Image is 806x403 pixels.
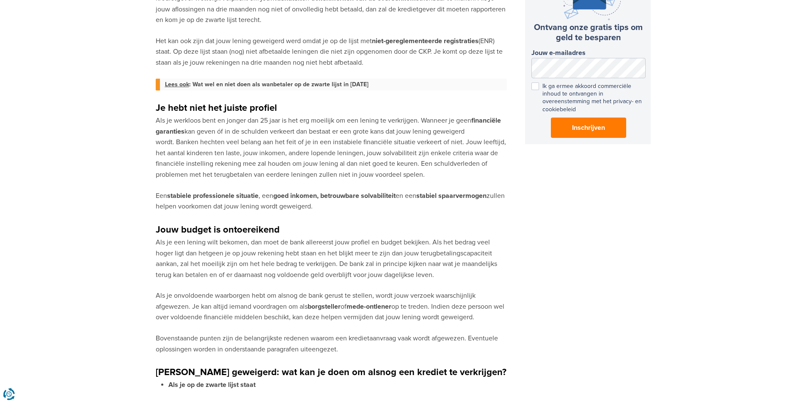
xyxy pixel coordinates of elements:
p: Als je een lening wilt bekomen, dan moet de bank allereerst jouw profiel en budget bekijken. Als ... [156,237,507,280]
strong: Jouw budget is ontoereikend [156,224,280,236]
a: Lees ook: Wat wel en niet doen als wanbetaler op de zwarte lijst in [DATE] [165,79,507,90]
strong: Als je op de zwarte lijst staat [168,381,256,389]
iframe: fb:page Facebook Social Plugin [525,164,652,219]
p: Een , een en een zullen helpen voorkomen dat jouw lening wordt geweigerd. [156,191,507,212]
h3: Ontvang onze gratis tips om geld te besparen [531,22,646,43]
strong: mede-ontlener [347,302,391,311]
p: Als je werkloos bent en jonger dan 25 jaar is het erg moeilijk om een lening te verkrijgen. Wanne... [156,115,507,181]
p: Bovenstaande punten zijn de belangrijkste redenen waarom een kredietaanvraag vaak wordt afgewezen... [156,333,507,355]
button: Inschrijven [551,118,626,138]
strong: niet-gereglementeerde registraties [372,37,479,45]
strong: financiële garanties [156,116,501,136]
strong: Je hebt niet het juiste profiel [156,102,277,114]
strong: [PERSON_NAME] geweigerd: wat kan je doen om alsnog een krediet te verkrijgen? [156,367,506,378]
p: Als je onvoldoende waarborgen hebt om alsnog de bank gerust te stellen, wordt jouw verzoek waarsc... [156,291,507,323]
span: Inschrijven [572,123,605,133]
label: Ik ga ermee akkoord commerciële inhoud te ontvangen in overeenstemming met het privacy- en cookie... [531,82,646,113]
strong: borgsteller [308,302,341,311]
p: Het kan ook zijn dat jouw lening geweigerd werd omdat je op de lijst met (ENR) staat. Op deze lij... [156,36,507,69]
strong: goed inkomen, betrouwbare solvabiliteit [273,192,396,200]
label: Jouw e-mailadres [531,49,646,57]
strong: stabiele professionele situatie [167,192,259,200]
strong: stabiel spaarvermogen [416,192,487,200]
span: Lees ook [165,81,189,88]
